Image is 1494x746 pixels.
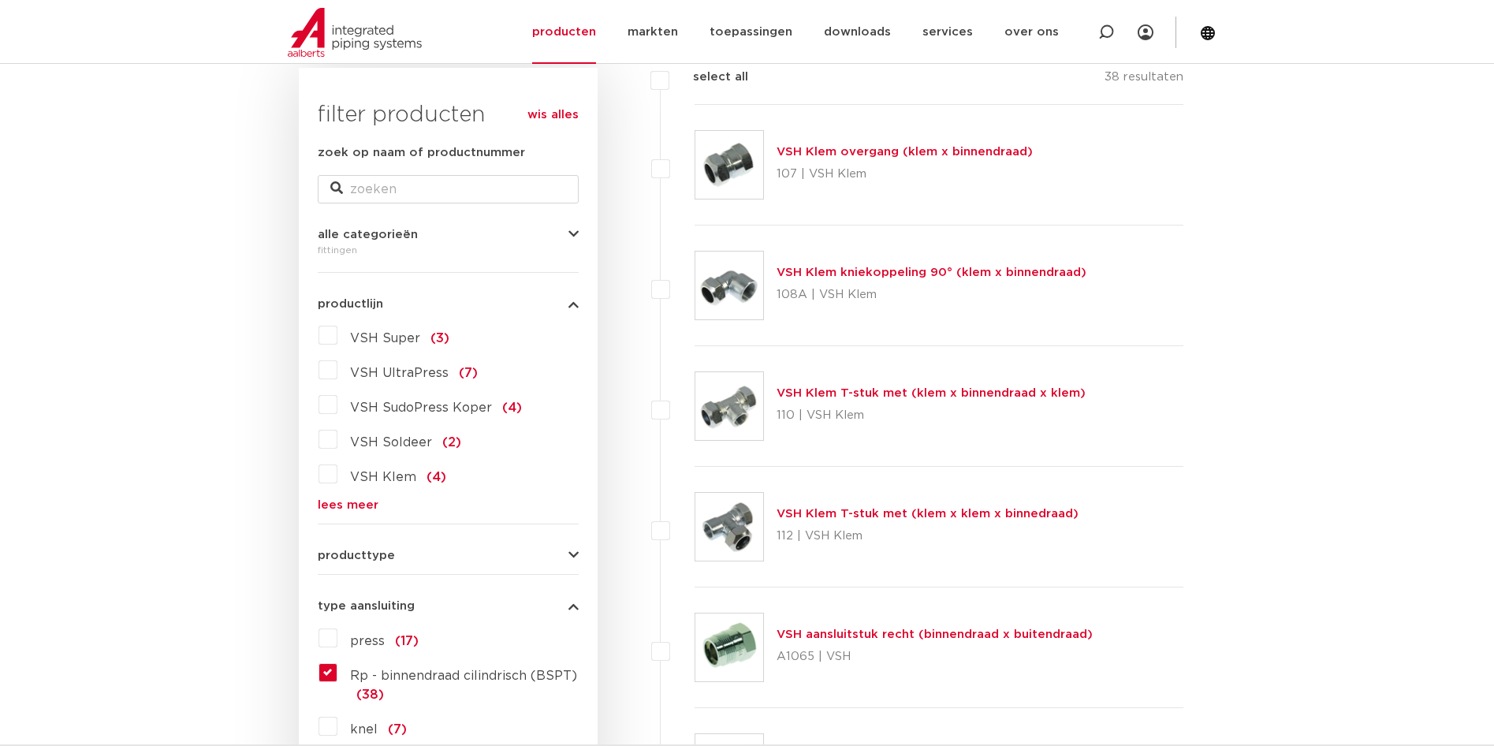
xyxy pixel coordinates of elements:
[430,332,449,345] span: (3)
[502,401,522,414] span: (4)
[669,68,748,87] label: select all
[350,367,449,379] span: VSH UltraPress
[318,499,579,511] a: lees meer
[318,550,395,561] span: producttype
[695,252,763,319] img: Thumbnail for VSH Klem kniekoppeling 90° (klem x binnendraad)
[318,175,579,203] input: zoeken
[695,131,763,199] img: Thumbnail for VSH Klem overgang (klem x binnendraad)
[777,403,1086,428] p: 110 | VSH Klem
[318,229,418,241] span: alle categorieën
[318,144,525,162] label: zoek op naam of productnummer
[318,600,579,612] button: type aansluiting
[350,332,420,345] span: VSH Super
[459,367,478,379] span: (7)
[777,282,1086,308] p: 108A | VSH Klem
[777,387,1086,399] a: VSH Klem T-stuk met (klem x binnendraad x klem)
[318,550,579,561] button: producttype
[777,508,1079,520] a: VSH Klem T-stuk met (klem x klem x binnedraad)
[777,644,1093,670] p: A1065 | VSH
[777,524,1079,549] p: 112 | VSH Klem
[318,298,383,310] span: productlijn
[318,241,579,259] div: fittingen
[318,229,579,241] button: alle categorieën
[1105,68,1183,92] p: 38 resultaten
[695,493,763,561] img: Thumbnail for VSH Klem T-stuk met (klem x klem x binnedraad)
[350,670,577,682] span: Rp - binnendraad cilindrisch (BSPT)
[777,162,1033,187] p: 107 | VSH Klem
[427,471,446,483] span: (4)
[777,629,1093,640] a: VSH aansluitstuk recht (binnendraad x buitendraad)
[395,635,419,647] span: (17)
[318,600,415,612] span: type aansluiting
[356,688,384,701] span: (38)
[350,723,378,736] span: knel
[777,146,1033,158] a: VSH Klem overgang (klem x binnendraad)
[695,614,763,681] img: Thumbnail for VSH aansluitstuk recht (binnendraad x buitendraad)
[442,436,461,449] span: (2)
[350,401,492,414] span: VSH SudoPress Koper
[350,436,432,449] span: VSH Soldeer
[350,471,416,483] span: VSH Klem
[777,267,1086,278] a: VSH Klem kniekoppeling 90° (klem x binnendraad)
[318,99,579,131] h3: filter producten
[388,723,407,736] span: (7)
[527,106,579,125] a: wis alles
[318,298,579,310] button: productlijn
[350,635,385,647] span: press
[695,372,763,440] img: Thumbnail for VSH Klem T-stuk met (klem x binnendraad x klem)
